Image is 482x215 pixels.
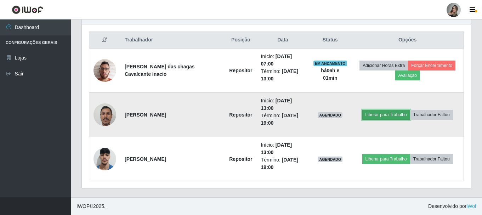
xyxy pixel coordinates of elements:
[229,112,252,118] strong: Repositor
[318,112,342,118] span: AGENDADO
[410,154,453,164] button: Trabalhador Faltou
[12,5,43,14] img: CoreUI Logo
[351,32,464,49] th: Opções
[428,203,476,210] span: Desenvolvido por
[466,203,476,209] a: iWof
[261,97,305,112] li: Início:
[362,110,410,120] button: Liberar para Trabalho
[229,156,252,162] strong: Repositor
[261,112,305,127] li: Término:
[359,61,408,70] button: Adicionar Horas Extra
[93,144,116,174] img: 1755788911254.jpeg
[408,61,455,70] button: Forçar Encerramento
[257,32,309,49] th: Data
[261,142,292,155] time: [DATE] 13:00
[309,32,351,49] th: Status
[261,98,292,111] time: [DATE] 13:00
[261,53,292,67] time: [DATE] 07:00
[225,32,256,49] th: Posição
[261,141,305,156] li: Início:
[125,112,166,118] strong: [PERSON_NAME]
[313,61,347,66] span: EM ANDAMENTO
[261,68,305,83] li: Término:
[93,100,116,130] img: 1754513784799.jpeg
[76,203,90,209] span: IWOF
[229,68,252,73] strong: Repositor
[76,203,106,210] span: © 2025 .
[362,154,410,164] button: Liberar para Trabalho
[93,55,116,85] img: 1738680249125.jpeg
[321,68,339,81] strong: há 06 h e 01 min
[261,53,305,68] li: Início:
[125,156,166,162] strong: [PERSON_NAME]
[395,70,420,80] button: Avaliação
[318,157,342,162] span: AGENDADO
[410,110,453,120] button: Trabalhador Faltou
[125,64,195,77] strong: [PERSON_NAME] das chagas Cavalcante inacio
[120,32,225,49] th: Trabalhador
[261,156,305,171] li: Término:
